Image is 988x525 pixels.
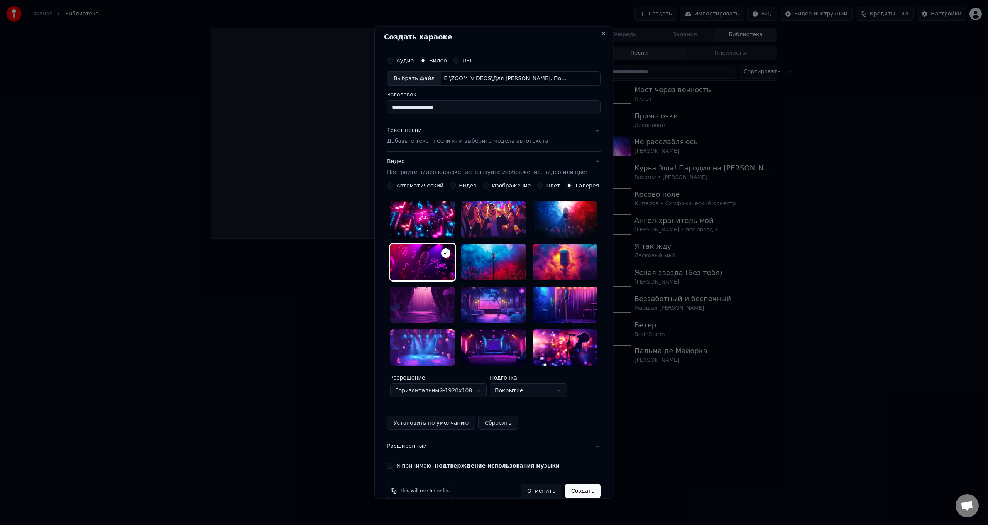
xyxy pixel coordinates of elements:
button: ВидеоНастройте видео караоке: используйте изображение, видео или цвет [387,152,601,182]
button: Я принимаю [435,463,560,468]
button: Текст песниДобавьте текст песни или выберите модель автотекста [387,120,601,151]
label: Подгонка [490,375,567,380]
label: Цвет [546,183,560,188]
div: E:\ZOOM_VIDEOS\Для [PERSON_NAME]. Под караоке.mp4 [441,74,572,82]
label: Разрешение [390,375,487,380]
label: Галерея [576,183,599,188]
button: Расширенный [387,436,601,456]
label: Видео [459,183,477,188]
label: URL [462,57,473,63]
div: Выбрать файл [387,71,441,85]
div: ВидеоНастройте видео караоке: используйте изображение, видео или цвет [387,182,601,436]
label: Аудио [396,57,414,63]
span: This will use 5 credits [400,488,450,494]
label: Изображение [492,183,531,188]
label: Заголовок [387,92,601,97]
button: Установить по умолчанию [387,416,475,430]
label: Видео [429,57,447,63]
label: Автоматический [396,183,443,188]
button: Создать [565,484,601,498]
div: Видео [387,158,588,176]
button: Сбросить [479,416,518,430]
div: Текст песни [387,127,422,134]
p: Добавьте текст песни или выберите модель автотекста [387,137,548,145]
p: Настройте видео караоке: используйте изображение, видео или цвет [387,169,588,176]
label: Я принимаю [396,463,560,468]
h2: Создать караоке [384,33,604,40]
button: Отменить [521,484,562,498]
